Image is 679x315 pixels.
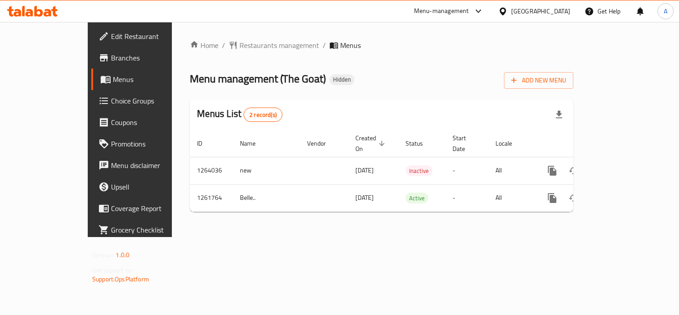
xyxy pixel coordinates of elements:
[92,264,133,276] span: Get support on:
[406,138,435,149] span: Status
[240,138,267,149] span: Name
[111,52,194,63] span: Branches
[91,26,201,47] a: Edit Restaurant
[563,187,585,209] button: Change Status
[91,198,201,219] a: Coverage Report
[197,107,282,122] h2: Menus List
[222,40,225,51] li: /
[329,76,354,83] span: Hidden
[307,138,337,149] span: Vendor
[563,160,585,181] button: Change Status
[111,117,194,128] span: Coupons
[190,184,233,211] td: 1261764
[504,72,573,89] button: Add New Menu
[355,192,374,203] span: [DATE]
[323,40,326,51] li: /
[111,224,194,235] span: Grocery Checklist
[91,90,201,112] a: Choice Groups
[91,176,201,198] a: Upsell
[197,138,214,149] span: ID
[445,157,488,184] td: -
[414,6,469,17] div: Menu-management
[664,6,667,16] span: A
[233,184,300,211] td: Belle..
[406,165,432,176] div: Inactive
[355,164,374,176] span: [DATE]
[190,40,573,51] nav: breadcrumb
[329,74,354,85] div: Hidden
[495,138,524,149] span: Locale
[406,193,428,203] span: Active
[91,69,201,90] a: Menus
[91,112,201,133] a: Coupons
[233,157,300,184] td: new
[111,203,194,214] span: Coverage Report
[190,157,233,184] td: 1264036
[111,181,194,192] span: Upsell
[534,130,635,157] th: Actions
[488,184,534,211] td: All
[190,40,218,51] a: Home
[488,157,534,184] td: All
[340,40,361,51] span: Menus
[229,40,319,51] a: Restaurants management
[91,155,201,176] a: Menu disclaimer
[355,133,388,154] span: Created On
[91,47,201,69] a: Branches
[453,133,478,154] span: Start Date
[542,160,563,181] button: more
[244,111,282,119] span: 2 record(s)
[406,166,432,176] span: Inactive
[92,249,114,261] span: Version:
[511,75,566,86] span: Add New Menu
[91,133,201,155] a: Promotions
[91,219,201,241] a: Grocery Checklist
[92,273,149,285] a: Support.OpsPlatform
[190,69,326,89] span: Menu management ( The Goat )
[243,108,282,122] div: Total records count
[111,31,194,42] span: Edit Restaurant
[190,130,635,212] table: enhanced table
[548,104,570,125] div: Export file
[115,249,129,261] span: 1.0.0
[111,160,194,171] span: Menu disclaimer
[113,74,194,85] span: Menus
[445,184,488,211] td: -
[511,6,570,16] div: [GEOGRAPHIC_DATA]
[542,187,563,209] button: more
[239,40,319,51] span: Restaurants management
[111,95,194,106] span: Choice Groups
[111,138,194,149] span: Promotions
